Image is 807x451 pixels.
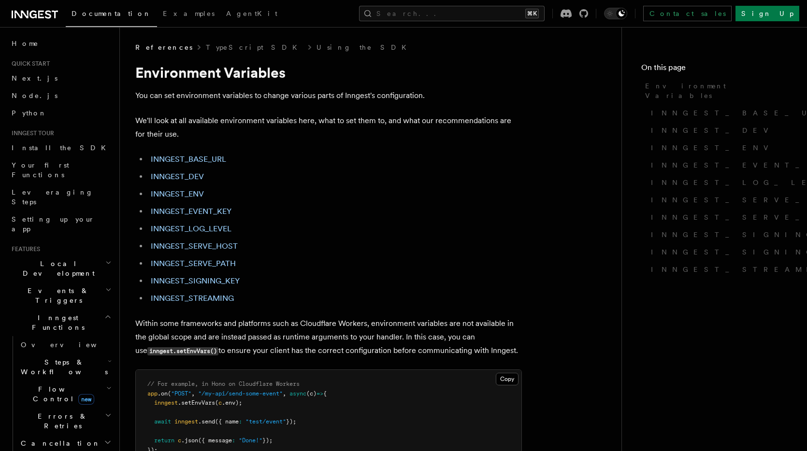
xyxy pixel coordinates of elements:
span: Quick start [8,60,50,68]
span: "POST" [171,390,191,397]
a: INNGEST_SIGNING_KEY [151,276,240,285]
p: You can set environment variables to change various parts of Inngest's configuration. [135,89,522,102]
span: Node.js [12,92,58,99]
span: => [317,390,323,397]
span: .send [198,418,215,425]
span: Leveraging Steps [12,188,93,206]
span: { [323,390,327,397]
p: We'll look at all available environment variables here, what to set them to, and what our recomme... [135,114,522,141]
span: Errors & Retries [17,411,105,431]
a: Sign Up [735,6,799,21]
p: Within some frameworks and platforms such as Cloudflare Workers, environment variables are not av... [135,317,522,358]
a: INNGEST_BASE_URL [151,155,226,164]
a: INNGEST_STREAMING [647,261,788,278]
span: References [135,42,192,52]
h1: Environment Variables [135,64,522,81]
span: ({ name [215,418,239,425]
span: ({ message [198,437,232,444]
button: Inngest Functions [8,309,114,336]
a: Leveraging Steps [8,183,114,211]
span: Next.js [12,74,58,82]
a: INNGEST_SERVE_HOST [647,191,788,209]
a: INNGEST_SIGNING_KEY [647,226,788,243]
span: , [191,390,195,397]
span: Steps & Workflows [17,357,108,377]
span: new [78,394,94,405]
span: : [239,418,242,425]
span: app [147,390,158,397]
span: Python [12,109,47,117]
a: Examples [157,3,220,26]
code: inngest.setEnvVars() [147,347,218,355]
span: , [283,390,286,397]
a: INNGEST_BASE_URL [647,104,788,122]
a: Using the SDK [317,42,412,52]
span: Examples [163,10,215,17]
span: Features [8,245,40,253]
span: Inngest Functions [8,313,104,332]
span: AgentKit [226,10,277,17]
a: INNGEST_SERVE_PATH [647,209,788,226]
span: inngest [174,418,198,425]
kbd: ⌘K [525,9,539,18]
a: Install the SDK [8,139,114,156]
a: Node.js [8,87,114,104]
span: inngest [154,399,178,406]
span: ( [215,399,218,406]
button: Search...⌘K [359,6,545,21]
span: INNGEST_ENV [651,143,774,153]
span: ( [168,390,171,397]
span: .setEnvVars [178,399,215,406]
span: .json [181,437,198,444]
button: Errors & Retries [17,408,114,435]
a: Environment Variables [641,77,788,104]
span: .on [158,390,168,397]
span: async [289,390,306,397]
span: Flow Control [17,384,106,404]
a: Home [8,35,114,52]
a: Overview [17,336,114,353]
span: }); [286,418,296,425]
span: .env); [222,399,242,406]
a: Python [8,104,114,122]
a: INNGEST_ENV [647,139,788,156]
span: // For example, in Hono on Cloudflare Workers [147,381,300,387]
button: Copy [496,373,519,385]
h4: On this page [641,62,788,77]
span: "test/event" [245,418,286,425]
a: Contact sales [643,6,732,21]
span: Home [12,39,39,48]
a: INNGEST_LOG_LEVEL [647,174,788,191]
a: INNGEST_SIGNING_KEY_FALLBACK [647,243,788,261]
button: Steps & Workflows [17,353,114,381]
span: Inngest tour [8,129,54,137]
a: INNGEST_DEV [151,172,204,181]
span: c [178,437,181,444]
span: : [232,437,235,444]
button: Toggle dark mode [604,8,627,19]
a: AgentKit [220,3,283,26]
span: Documentation [72,10,151,17]
a: TypeScript SDK [206,42,303,52]
span: Events & Triggers [8,286,105,305]
span: Overview [21,341,120,349]
a: INNGEST_SERVE_PATH [151,259,236,268]
span: Setting up your app [12,215,95,233]
span: Your first Functions [12,161,69,179]
span: "Done!" [239,437,262,444]
a: INNGEST_STREAMING [151,294,234,303]
a: Setting up your app [8,211,114,238]
a: INNGEST_ENV [151,189,204,198]
span: "/my-api/send-some-event" [198,390,283,397]
span: INNGEST_DEV [651,126,774,135]
a: INNGEST_LOG_LEVEL [151,224,231,233]
span: c [218,399,222,406]
a: INNGEST_DEV [647,122,788,139]
a: Your first Functions [8,156,114,183]
span: Cancellation [17,438,101,448]
a: Documentation [66,3,157,27]
span: Install the SDK [12,144,112,152]
a: Next.js [8,70,114,87]
span: return [154,437,174,444]
button: Events & Triggers [8,282,114,309]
